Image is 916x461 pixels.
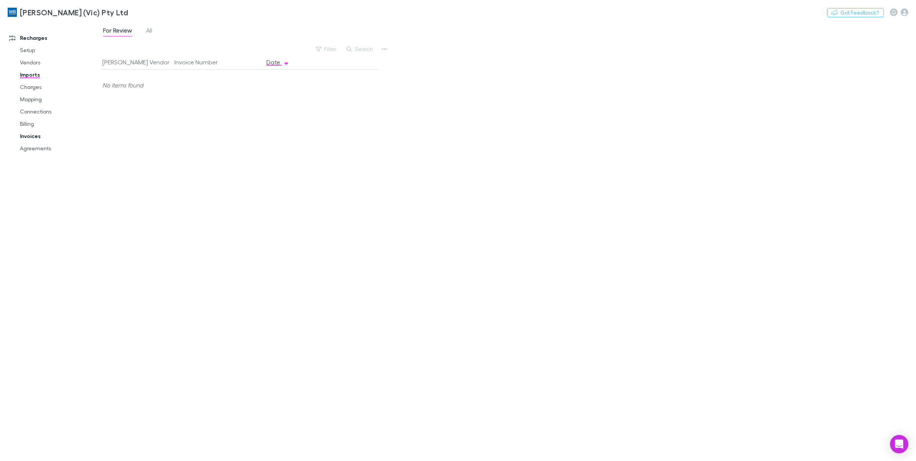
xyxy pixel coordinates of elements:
a: Setup [12,44,108,56]
span: All [146,26,152,36]
a: Invoices [12,130,108,142]
button: Filter [312,44,341,54]
a: Charges [12,81,108,93]
a: Recharges [2,32,108,44]
div: No items found [102,70,372,100]
button: Date [266,54,289,70]
a: [PERSON_NAME] (Vic) Pty Ltd [3,3,133,21]
a: Agreements [12,142,108,155]
div: Open Intercom Messenger [890,435,908,453]
a: Billing [12,118,108,130]
a: Mapping [12,93,108,105]
h3: [PERSON_NAME] (Vic) Pty Ltd [20,8,128,17]
button: Invoice Number [174,54,227,70]
a: Connections [12,105,108,118]
a: Imports [12,69,108,81]
button: [PERSON_NAME] Vendor [102,54,179,70]
span: For Review [103,26,132,36]
a: Vendors [12,56,108,69]
button: Search [343,44,378,54]
img: William Buck (Vic) Pty Ltd's Logo [8,8,17,17]
button: Got Feedback? [827,8,884,17]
